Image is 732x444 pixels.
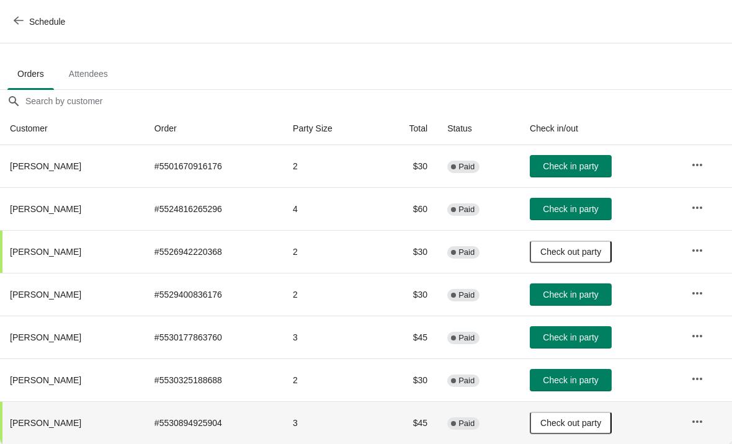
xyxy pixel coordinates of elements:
[543,290,598,300] span: Check in party
[145,273,283,316] td: # 5529400836176
[377,145,437,187] td: $30
[283,316,377,358] td: 3
[10,247,81,257] span: [PERSON_NAME]
[530,412,612,434] button: Check out party
[283,358,377,401] td: 2
[540,247,601,257] span: Check out party
[7,63,54,85] span: Orders
[10,290,81,300] span: [PERSON_NAME]
[458,290,475,300] span: Paid
[25,90,732,112] input: Search by customer
[540,418,601,428] span: Check out party
[458,162,475,172] span: Paid
[377,401,437,444] td: $45
[283,112,377,145] th: Party Size
[10,418,81,428] span: [PERSON_NAME]
[283,187,377,230] td: 4
[29,17,65,27] span: Schedule
[283,401,377,444] td: 3
[145,187,283,230] td: # 5524816265296
[530,326,612,349] button: Check in party
[437,112,520,145] th: Status
[543,161,598,171] span: Check in party
[145,230,283,273] td: # 5526942220368
[458,247,475,257] span: Paid
[458,376,475,386] span: Paid
[377,230,437,273] td: $30
[283,230,377,273] td: 2
[145,145,283,187] td: # 5501670916176
[145,358,283,401] td: # 5530325188688
[10,332,81,342] span: [PERSON_NAME]
[283,273,377,316] td: 2
[10,204,81,214] span: [PERSON_NAME]
[543,204,598,214] span: Check in party
[377,358,437,401] td: $30
[530,241,612,263] button: Check out party
[377,187,437,230] td: $60
[10,161,81,171] span: [PERSON_NAME]
[6,11,75,33] button: Schedule
[59,63,118,85] span: Attendees
[377,273,437,316] td: $30
[458,205,475,215] span: Paid
[10,375,81,385] span: [PERSON_NAME]
[543,332,598,342] span: Check in party
[530,155,612,177] button: Check in party
[283,145,377,187] td: 2
[458,333,475,343] span: Paid
[530,198,612,220] button: Check in party
[543,375,598,385] span: Check in party
[530,369,612,391] button: Check in party
[145,112,283,145] th: Order
[145,316,283,358] td: # 5530177863760
[377,112,437,145] th: Total
[458,419,475,428] span: Paid
[520,112,681,145] th: Check in/out
[530,283,612,306] button: Check in party
[377,316,437,358] td: $45
[145,401,283,444] td: # 5530894925904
